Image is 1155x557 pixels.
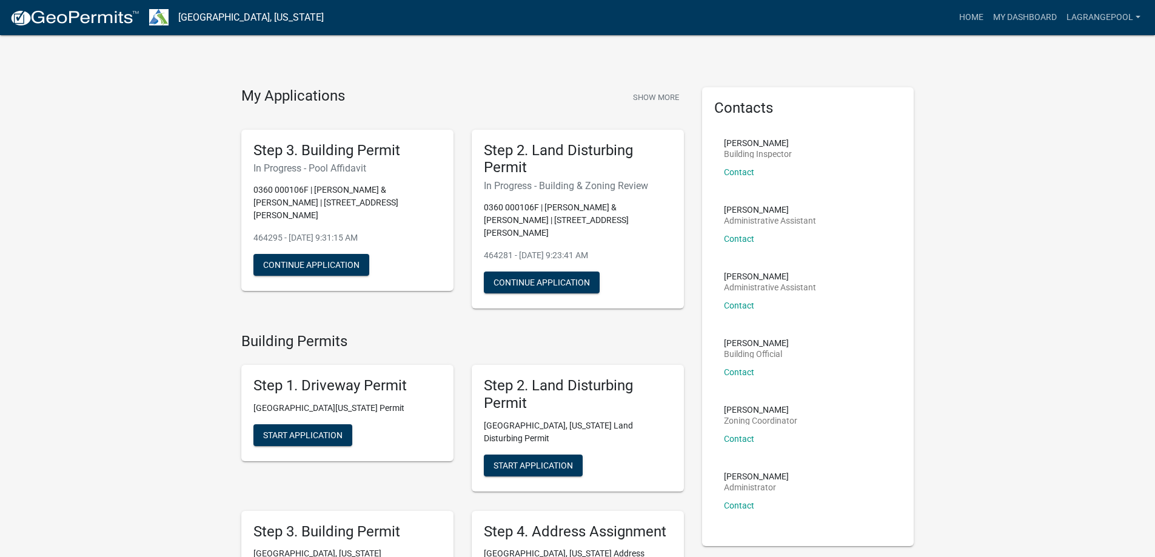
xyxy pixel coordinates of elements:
p: 0360 000106F | [PERSON_NAME] & [PERSON_NAME] | [STREET_ADDRESS][PERSON_NAME] [253,184,441,222]
a: Home [954,6,988,29]
p: Administrative Assistant [724,216,816,225]
h5: Step 2. Land Disturbing Permit [484,377,672,412]
p: 464295 - [DATE] 9:31:15 AM [253,232,441,244]
a: Contact [724,167,754,177]
p: Administrator [724,483,789,492]
p: Zoning Coordinator [724,416,797,425]
p: Building Official [724,350,789,358]
h4: My Applications [241,87,345,105]
p: 0360 000106F | [PERSON_NAME] & [PERSON_NAME] | [STREET_ADDRESS][PERSON_NAME] [484,201,672,239]
h4: Building Permits [241,333,684,350]
a: Contact [724,367,754,377]
h5: Step 4. Address Assignment [484,523,672,541]
button: Continue Application [484,272,600,293]
button: Start Application [253,424,352,446]
p: Building Inspector [724,150,792,158]
a: Contact [724,501,754,510]
button: Continue Application [253,254,369,276]
h5: Contacts [714,99,902,117]
p: [GEOGRAPHIC_DATA], [US_STATE] Land Disturbing Permit [484,419,672,445]
h5: Step 3. Building Permit [253,523,441,541]
p: [PERSON_NAME] [724,205,816,214]
p: [PERSON_NAME] [724,472,789,481]
img: Troup County, Georgia [149,9,169,25]
h6: In Progress - Pool Affidavit [253,162,441,174]
a: Lagrangepool [1062,6,1145,29]
p: [PERSON_NAME] [724,272,816,281]
p: [PERSON_NAME] [724,339,789,347]
a: [GEOGRAPHIC_DATA], [US_STATE] [178,7,324,28]
span: Start Application [263,430,343,439]
a: Contact [724,434,754,444]
h5: Step 1. Driveway Permit [253,377,441,395]
h6: In Progress - Building & Zoning Review [484,180,672,192]
p: [GEOGRAPHIC_DATA][US_STATE] Permit [253,402,441,415]
span: Start Application [494,460,573,470]
p: Administrative Assistant [724,283,816,292]
a: My Dashboard [988,6,1062,29]
p: [PERSON_NAME] [724,405,797,414]
a: Contact [724,301,754,310]
h5: Step 3. Building Permit [253,142,441,159]
button: Start Application [484,455,583,476]
p: 464281 - [DATE] 9:23:41 AM [484,249,672,262]
a: Contact [724,234,754,244]
p: [PERSON_NAME] [724,139,792,147]
h5: Step 2. Land Disturbing Permit [484,142,672,177]
button: Show More [628,87,684,107]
